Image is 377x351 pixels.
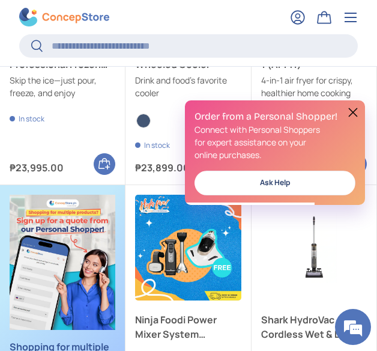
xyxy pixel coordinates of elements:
[195,123,355,161] p: Connect with Personal Shoppers for expert assistance on your online purchases.
[261,313,367,341] a: Shark HydroVac Cordless Wet & Dry Hard Floor Cleaner (WD210PH)
[19,8,109,27] img: ConcepStore
[195,110,355,123] h2: Order from a Personal Shopper!
[261,43,367,72] a: Ninja Air Fryer Pro 4-in-1 (AF141)
[10,43,115,72] a: Ninja SLUSHi Professional Frozen Drink Maker
[135,195,241,301] a: Ninja Foodi Power Mixer System (CI100PH)
[135,43,241,72] a: Ninja FrostVault™ 45qt Wheeled Cooler
[261,195,367,301] a: Shark HydroVac Cordless Wet & Dry Hard Floor Cleaner (WD210PH)
[195,171,355,195] a: Ask Help
[135,313,241,341] a: Ninja Foodi Power Mixer System (CI100PH)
